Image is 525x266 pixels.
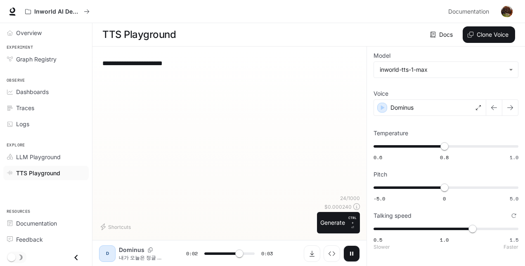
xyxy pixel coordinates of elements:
[67,249,85,266] button: Close drawer
[374,130,408,136] p: Temperature
[374,91,388,97] p: Voice
[348,215,357,230] p: ⏎
[261,250,273,258] span: 0:03
[34,8,80,15] p: Inworld AI Demos
[3,26,89,40] a: Overview
[428,26,456,43] a: Docs
[374,53,390,59] p: Model
[374,172,387,177] p: Pitch
[16,169,60,177] span: TTS Playground
[440,236,449,243] span: 1.0
[21,3,93,20] button: All workspaces
[374,62,518,78] div: inworld-tts-1-max
[3,85,89,99] a: Dashboards
[374,154,382,161] span: 0.6
[119,254,166,261] p: 내가 오늘은 정글 극 치명타 사일을 보여주지
[374,245,390,250] p: Slower
[3,232,89,247] a: Feedback
[16,87,49,96] span: Dashboards
[3,117,89,131] a: Logs
[99,220,134,233] button: Shortcuts
[3,101,89,115] a: Traces
[324,203,352,210] p: $ 0.000240
[16,120,29,128] span: Logs
[509,211,518,220] button: Reset to default
[499,3,515,20] button: User avatar
[16,235,43,244] span: Feedback
[390,104,414,112] p: Dominus
[510,195,518,202] span: 5.0
[119,246,144,254] p: Dominus
[16,153,61,161] span: LLM Playground
[443,195,446,202] span: 0
[16,28,42,37] span: Overview
[304,245,320,262] button: Download audio
[380,66,505,74] div: inworld-tts-1-max
[374,236,382,243] span: 0.5
[186,250,198,258] span: 0:02
[16,219,57,228] span: Documentation
[3,216,89,231] a: Documentation
[324,245,340,262] button: Inspect
[440,154,449,161] span: 0.8
[510,236,518,243] span: 1.5
[102,26,176,43] h1: TTS Playground
[504,245,518,250] p: Faster
[448,7,489,17] span: Documentation
[3,150,89,164] a: LLM Playground
[501,6,513,17] img: User avatar
[144,247,156,252] button: Copy Voice ID
[7,252,16,261] span: Dark mode toggle
[445,3,495,20] a: Documentation
[510,154,518,161] span: 1.0
[3,52,89,66] a: Graph Registry
[16,104,34,112] span: Traces
[16,55,57,64] span: Graph Registry
[374,213,411,219] p: Talking speed
[348,215,357,225] p: CTRL +
[101,247,114,260] div: D
[317,212,360,233] button: GenerateCTRL +⏎
[374,195,385,202] span: -5.0
[463,26,515,43] button: Clone Voice
[3,166,89,180] a: TTS Playground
